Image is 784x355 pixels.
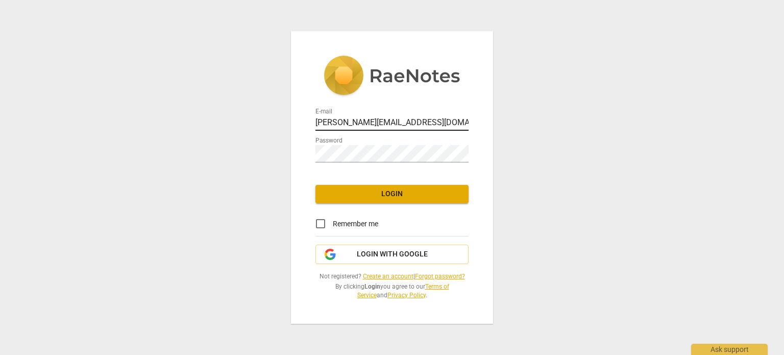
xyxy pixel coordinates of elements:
label: E-mail [315,109,332,115]
span: By clicking you agree to our and . [315,282,469,299]
button: Login with Google [315,245,469,264]
span: Login [324,189,460,199]
b: Login [364,283,380,290]
img: 5ac2273c67554f335776073100b6d88f.svg [324,56,460,98]
a: Create an account [363,273,413,280]
span: Remember me [333,219,378,229]
a: Privacy Policy [387,292,426,299]
span: Not registered? | [315,272,469,281]
div: Ask support [691,344,768,355]
a: Forgot password? [415,273,465,280]
span: Login with Google [357,249,428,259]
label: Password [315,138,342,144]
button: Login [315,185,469,203]
a: Terms of Service [357,283,449,299]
